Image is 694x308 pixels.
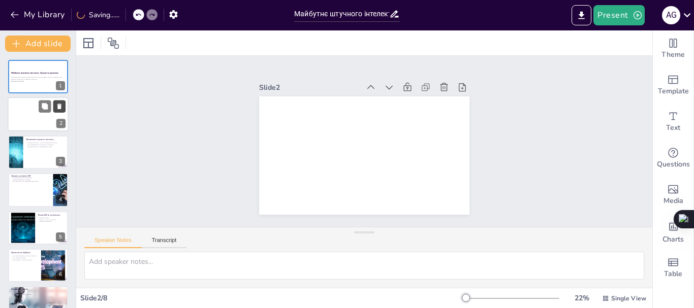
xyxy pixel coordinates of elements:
div: Add images, graphics, shapes or video [653,177,693,213]
div: Slide 2 / 8 [80,293,462,303]
button: Speaker Notes [84,237,142,248]
p: Вплив на охорону здоров'я [38,219,65,221]
p: Автоматизація робочих процесів [11,177,50,179]
div: Slide 2 [259,83,360,92]
div: 2 [56,119,66,128]
p: Виклики та ризики [11,288,65,291]
button: Transcript [142,237,187,248]
div: Add charts and graphs [653,213,693,250]
button: Delete Slide [53,100,66,113]
span: Media [664,195,683,207]
div: 4 [56,195,65,204]
strong: Майбутнє штучного інтелекту: Тренди та прогнози [11,72,58,75]
span: Text [666,122,680,133]
p: Generated with [URL] [11,80,65,82]
div: Layout [80,35,97,51]
div: 5 [8,211,68,245]
p: Зростаюча роль ШІ в медичній діагностиці [11,181,50,183]
div: 1 [56,81,65,90]
span: Charts [663,234,684,245]
button: Present [593,5,644,25]
div: Add ready made slides [653,67,693,104]
p: Використання ШІ в повсякденному житті [26,146,65,148]
p: Штучний інтелект — це галузь комп'ютерних наук [26,142,65,144]
span: Template [658,86,689,97]
p: Визначення штучного інтелекту [26,138,65,141]
div: 2 [8,97,69,132]
button: My Library [8,7,69,23]
span: Table [664,268,682,280]
button: Export to PowerPoint [572,5,591,25]
p: ШІ класифікується на вузький та загальний [26,144,65,146]
button: Add slide [5,36,71,52]
p: Вплив на транспорт [38,220,65,222]
span: Position [107,37,119,49]
div: 3 [8,135,68,169]
div: 5 [56,232,65,242]
button: Duplicate Slide [39,100,51,113]
p: Вплив ШІ на суспільство [38,213,65,216]
p: Нові професії у сфері технологій [11,259,38,261]
input: Insert title [294,7,389,21]
p: Проблеми з працевлаштуванням [11,294,65,296]
button: a g [662,5,680,25]
span: Questions [657,159,690,170]
div: 22 % [570,293,594,303]
div: 4 [8,173,68,207]
p: Зростання конкуренції [11,257,38,259]
div: 1 [8,60,68,93]
div: Saving...... [77,10,119,20]
p: Ця презентація розгляне основні тренди та прогнози розвитку штучного інтелекту, його вплив на сус... [11,77,65,80]
p: Ризики безпеки [11,292,65,294]
div: a g [662,6,680,24]
span: Single View [611,294,646,302]
div: Get real-time input from your audience [653,140,693,177]
div: 6 [56,270,65,279]
div: 3 [56,157,65,166]
p: Вплив на освіту [38,217,65,219]
div: 6 [8,249,68,282]
span: Theme [661,49,685,60]
p: ШІ стане невід'ємною частиною бізнесу [11,255,38,257]
p: Розвиток машинного навчання [11,179,50,181]
div: Add text boxes [653,104,693,140]
div: Add a table [653,250,693,286]
div: Change the overall theme [653,30,693,67]
p: Етичні питання [11,290,65,292]
p: Прогнози на майбутнє [11,251,38,254]
p: Тренди у розвитку ШІ [11,175,50,178]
